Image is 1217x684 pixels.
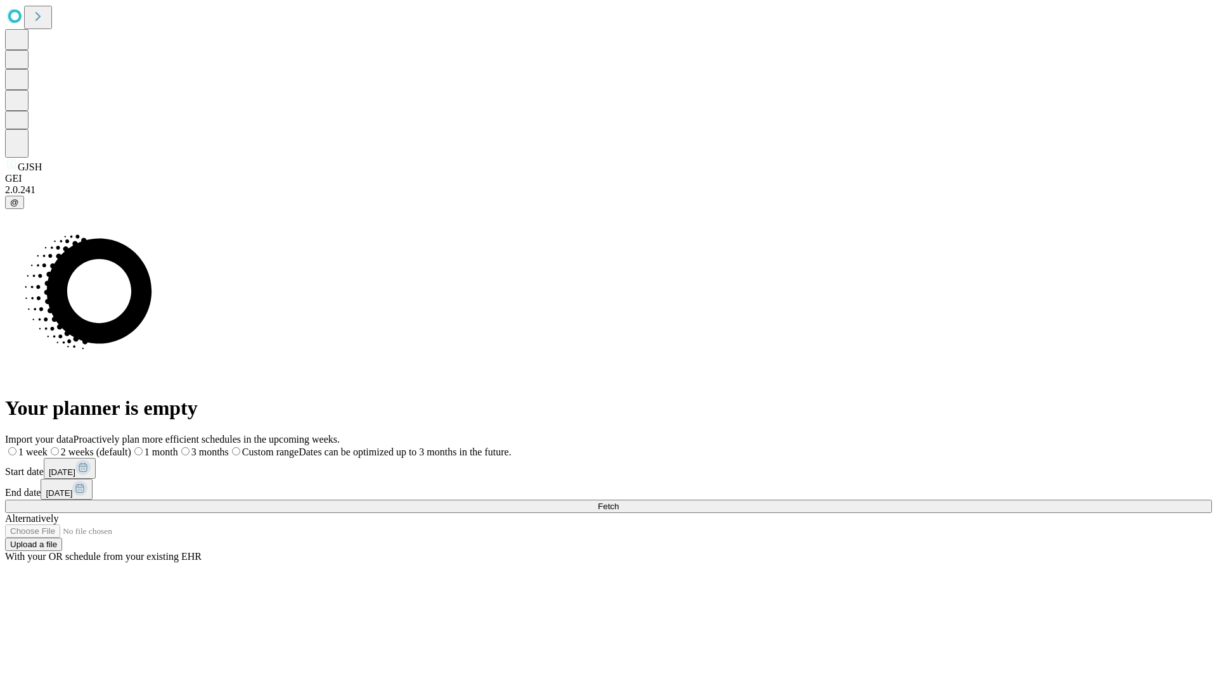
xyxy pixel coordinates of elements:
span: Alternatively [5,513,58,524]
span: [DATE] [46,488,72,498]
input: 2 weeks (default) [51,447,59,455]
span: 1 week [18,446,48,457]
span: GJSH [18,161,42,172]
span: [DATE] [49,467,75,477]
span: Dates can be optimized up to 3 months in the future. [299,446,511,457]
span: 3 months [191,446,229,457]
span: Custom range [242,446,299,457]
span: 2 weeks (default) [61,446,131,457]
button: Fetch [5,500,1212,513]
input: Custom rangeDates can be optimized up to 3 months in the future. [232,447,240,455]
button: [DATE] [41,479,93,500]
span: 1 month [145,446,178,457]
div: End date [5,479,1212,500]
button: Upload a file [5,538,62,551]
span: Fetch [598,502,619,511]
button: @ [5,196,24,209]
input: 3 months [181,447,190,455]
span: Import your data [5,434,74,445]
input: 1 week [8,447,16,455]
span: With your OR schedule from your existing EHR [5,551,202,562]
div: Start date [5,458,1212,479]
div: GEI [5,173,1212,184]
input: 1 month [134,447,143,455]
div: 2.0.241 [5,184,1212,196]
span: Proactively plan more efficient schedules in the upcoming weeks. [74,434,340,445]
span: @ [10,198,19,207]
h1: Your planner is empty [5,396,1212,420]
button: [DATE] [44,458,96,479]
